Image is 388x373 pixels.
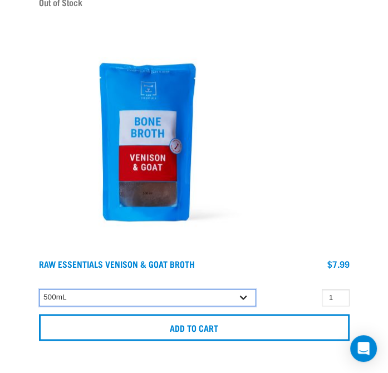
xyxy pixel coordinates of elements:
[39,314,350,341] input: Add to cart
[327,259,350,269] div: $7.99
[350,335,377,362] div: Open Intercom Messenger
[39,261,195,266] a: Raw Essentials Venison & Goat Broth
[322,289,350,306] input: 1
[36,31,259,253] img: Raw Essentials Venison Goat Novel Protein Hypoallergenic Bone Broth Cats & Dogs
